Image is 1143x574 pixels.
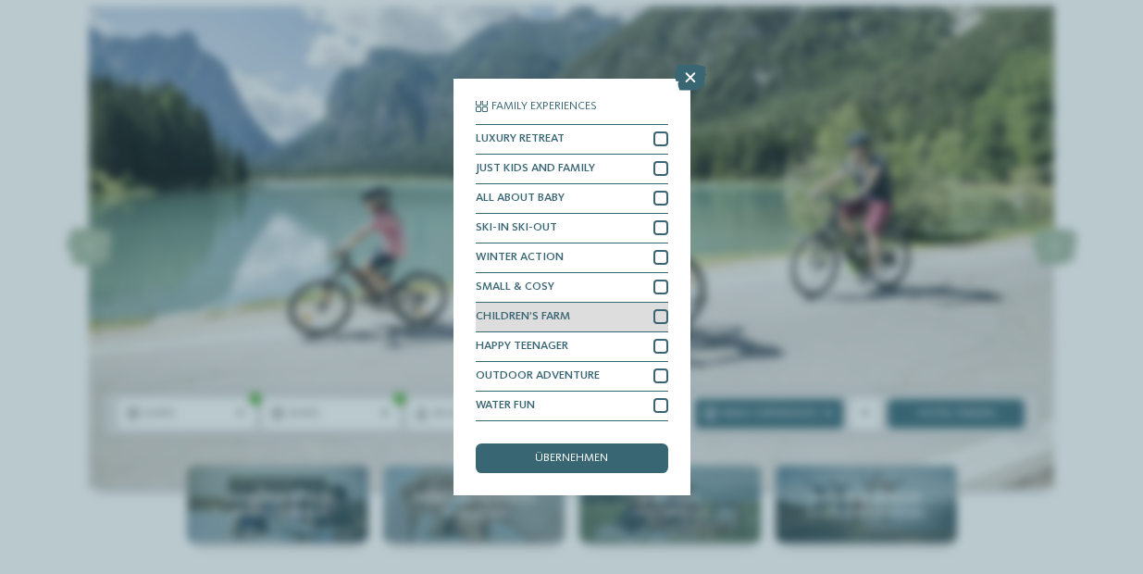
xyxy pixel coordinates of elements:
[476,341,568,353] span: HAPPY TEENAGER
[535,453,608,465] span: übernehmen
[476,133,565,145] span: LUXURY RETREAT
[476,400,535,412] span: WATER FUN
[476,163,595,175] span: JUST KIDS AND FAMILY
[476,193,565,205] span: ALL ABOUT BABY
[476,281,554,293] span: SMALL & COSY
[476,311,570,323] span: CHILDREN’S FARM
[476,222,557,234] span: SKI-IN SKI-OUT
[476,370,600,382] span: OUTDOOR ADVENTURE
[491,101,597,113] span: Family Experiences
[476,252,564,264] span: WINTER ACTION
